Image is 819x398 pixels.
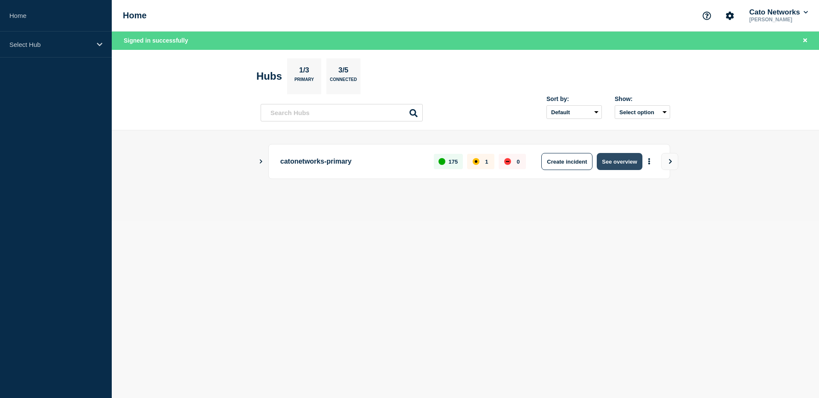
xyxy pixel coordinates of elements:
button: Support [698,7,716,25]
div: Sort by: [546,95,602,102]
select: Sort by [546,105,602,119]
button: View [661,153,678,170]
p: 0 [517,159,520,165]
h2: Hubs [256,70,282,82]
span: Signed in successfully [124,37,188,44]
button: See overview [597,153,642,170]
p: Primary [294,77,314,86]
p: [PERSON_NAME] [747,17,810,23]
button: Cato Networks [747,8,810,17]
div: up [439,158,445,165]
p: Connected [330,77,357,86]
div: Show: [615,95,670,102]
p: Select Hub [9,41,91,48]
button: Select option [615,105,670,119]
div: affected [473,158,479,165]
button: More actions [644,154,655,170]
p: catonetworks-primary [280,153,424,170]
p: 3/5 [335,66,352,77]
div: down [504,158,511,165]
button: Create incident [541,153,592,170]
h1: Home [123,11,147,20]
button: Account settings [721,7,739,25]
p: 1/3 [296,66,313,77]
p: 175 [449,159,458,165]
button: Close banner [800,36,810,46]
p: 1 [485,159,488,165]
button: Show Connected Hubs [259,159,263,165]
input: Search Hubs [261,104,423,121]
